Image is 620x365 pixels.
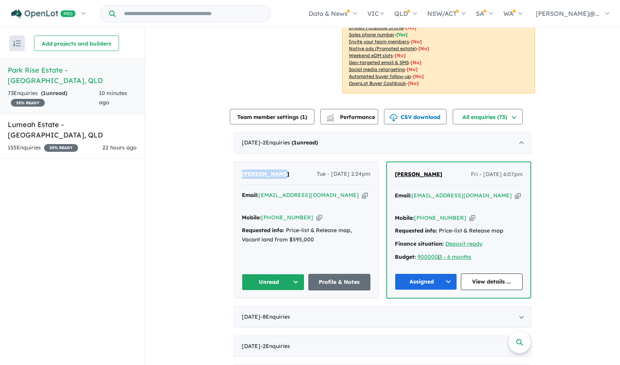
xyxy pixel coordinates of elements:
button: Performance [320,109,378,124]
div: [DATE] [234,336,531,357]
span: 22 hours ago [102,144,137,151]
strong: Mobile: [242,214,261,221]
button: Unread [242,274,304,290]
button: Assigned [395,273,457,290]
div: [DATE] [234,306,531,328]
strong: Budget: [395,253,416,260]
span: 1 [294,139,297,146]
button: Copy [515,192,521,200]
span: 35 % READY [11,99,45,107]
strong: ( unread) [292,139,318,146]
span: Tue - [DATE] 2:24pm [317,170,370,179]
span: [PERSON_NAME] [242,170,289,177]
strong: Email: [395,192,411,199]
span: [PERSON_NAME]@... [536,10,600,17]
span: - 2 Enquir ies [260,139,318,146]
span: [PERSON_NAME] [395,171,442,178]
a: Deposit ready [445,240,482,247]
a: View details ... [461,273,523,290]
a: [EMAIL_ADDRESS][DOMAIN_NAME] [258,192,359,199]
a: [PHONE_NUMBER] [261,214,313,221]
u: Weekend eDM slots [349,53,393,58]
u: Native ads (Promoted estate) [349,46,416,51]
span: 10 minutes ago [99,90,127,106]
span: 1 [43,90,46,97]
u: Embed Facebook profile [349,25,404,31]
u: Sales phone number [349,32,394,37]
strong: ( unread) [41,90,67,97]
div: Price-list & Release map, Vacant land from $595,000 [242,226,370,244]
strong: Finance situation: [395,240,444,247]
a: 900000 [418,253,438,260]
a: [PERSON_NAME] [242,170,289,179]
img: download icon [390,114,397,122]
div: | [395,253,523,262]
a: [EMAIL_ADDRESS][DOMAIN_NAME] [411,192,512,199]
a: 3 - 6 months [439,253,471,260]
span: - 8 Enquir ies [260,313,290,320]
button: Add projects and builders [34,36,119,51]
strong: Email: [242,192,258,199]
span: [No] [411,59,421,65]
span: [ No ] [406,25,416,31]
div: 155 Enquir ies [8,143,78,153]
span: Fri - [DATE] 6:07pm [471,170,523,179]
span: [No] [395,53,406,58]
input: Try estate name, suburb, builder or developer [117,5,269,22]
span: - 2 Enquir ies [260,343,290,350]
img: Openlot PRO Logo White [11,9,76,19]
div: [DATE] [234,132,531,154]
img: line-chart.svg [327,114,334,118]
strong: Requested info: [395,227,437,234]
span: 1 [302,114,305,121]
u: Geo-targeted email & SMS [349,59,409,65]
strong: Requested info: [242,227,284,234]
a: [PERSON_NAME] [395,170,442,179]
span: [ No ] [411,39,422,44]
button: Copy [362,191,368,199]
button: CSV download [384,109,447,124]
a: [PHONE_NUMBER] [414,214,466,221]
u: OpenLot Buyer Cashback [349,80,406,86]
img: sort.svg [13,41,21,46]
span: [No] [407,66,418,72]
span: Performance [328,114,375,121]
u: Invite your team members [349,39,409,44]
h5: Park Rise Estate - [GEOGRAPHIC_DATA] , QLD [8,65,137,86]
button: Copy [469,214,475,222]
strong: Mobile: [395,214,414,221]
span: [No] [418,46,429,51]
span: 35 % READY [44,144,78,152]
a: Profile & Notes [308,274,371,290]
div: 73 Enquir ies [8,89,99,107]
u: Social media retargeting [349,66,405,72]
span: [No] [413,73,424,79]
div: Price-list & Release map [395,226,523,236]
span: [ Yes ] [396,32,408,37]
img: bar-chart.svg [326,116,334,121]
span: [No] [408,80,419,86]
u: Automated buyer follow-up [349,73,411,79]
button: Team member settings (1) [230,109,314,124]
h5: Lumeah Estate - [GEOGRAPHIC_DATA] , QLD [8,119,137,140]
button: Copy [316,214,322,222]
button: All enquiries (73) [453,109,523,124]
